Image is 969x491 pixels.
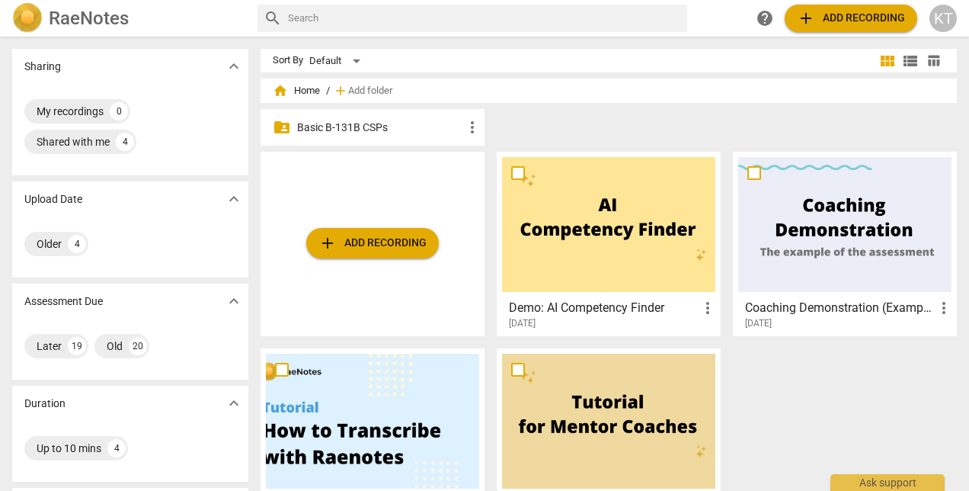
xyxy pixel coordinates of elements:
[745,317,772,330] span: [DATE]
[129,337,147,355] div: 20
[333,83,348,98] span: add
[116,133,134,151] div: 4
[12,3,245,34] a: LogoRaeNotes
[24,59,61,75] p: Sharing
[222,392,245,415] button: Show more
[463,118,481,136] span: more_vert
[797,9,905,27] span: Add recording
[318,234,427,252] span: Add recording
[901,52,919,70] span: view_list
[273,83,288,98] span: home
[225,57,243,75] span: expand_more
[49,8,129,29] h2: RaeNotes
[751,5,779,32] a: Help
[878,52,897,70] span: view_module
[797,9,815,27] span: add
[738,157,951,329] a: Coaching Demonstration (Example)[DATE]
[273,55,303,66] div: Sort By
[222,290,245,313] button: Show more
[37,236,62,252] div: Older
[922,50,945,72] button: Table view
[273,118,291,136] span: folder_shared
[222,188,245,210] button: Show more
[37,134,110,149] div: Shared with me
[699,299,717,317] span: more_vert
[225,292,243,310] span: expand_more
[107,439,126,457] div: 4
[37,104,104,119] div: My recordings
[509,317,536,330] span: [DATE]
[509,299,699,317] h3: Demo: AI Competency Finder
[288,6,681,30] input: Search
[110,102,128,120] div: 0
[225,190,243,208] span: expand_more
[37,339,62,354] div: Later
[935,299,953,317] span: more_vert
[326,85,330,97] span: /
[264,9,282,27] span: search
[876,50,899,72] button: Tile view
[929,5,957,32] button: KT
[745,299,935,317] h3: Coaching Demonstration (Example)
[926,53,941,68] span: table_chart
[830,474,945,491] div: Ask support
[12,3,43,34] img: Logo
[297,120,463,136] p: Basic B-131B CSPs
[899,50,922,72] button: List view
[68,235,86,253] div: 4
[348,85,392,97] span: Add folder
[225,394,243,412] span: expand_more
[785,5,917,32] button: Upload
[24,294,103,310] p: Assessment Due
[24,191,82,207] p: Upload Date
[107,339,123,354] div: Old
[756,9,774,27] span: help
[273,83,320,98] span: Home
[24,396,66,412] p: Duration
[306,228,439,258] button: Upload
[222,55,245,78] button: Show more
[309,49,366,73] div: Default
[68,337,86,355] div: 19
[37,441,101,456] div: Up to 10 mins
[318,234,337,252] span: add
[502,157,715,329] a: Demo: AI Competency Finder[DATE]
